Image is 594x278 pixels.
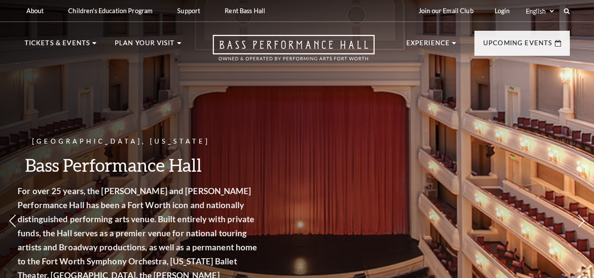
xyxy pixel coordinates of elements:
p: Rent Bass Hall [225,7,265,14]
p: About [26,7,44,14]
p: Children's Education Program [68,7,153,14]
select: Select: [524,7,555,15]
p: Experience [406,38,450,54]
p: Upcoming Events [483,38,553,54]
p: Tickets & Events [25,38,91,54]
h3: Bass Performance Hall [35,154,277,176]
p: [GEOGRAPHIC_DATA], [US_STATE] [35,136,277,147]
p: Plan Your Visit [115,38,175,54]
p: Support [177,7,200,14]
